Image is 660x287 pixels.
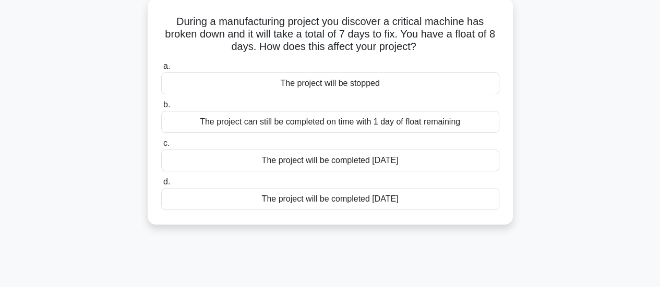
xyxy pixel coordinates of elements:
[163,61,170,70] span: a.
[161,111,499,133] div: The project can still be completed on time with 1 day of float remaining
[161,72,499,94] div: The project will be stopped
[161,149,499,171] div: The project will be completed [DATE]
[163,177,170,186] span: d.
[163,139,170,147] span: c.
[163,100,170,109] span: b.
[161,188,499,210] div: The project will be completed [DATE]
[160,15,500,54] h5: During a manufacturing project you discover a critical machine has broken down and it will take a...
